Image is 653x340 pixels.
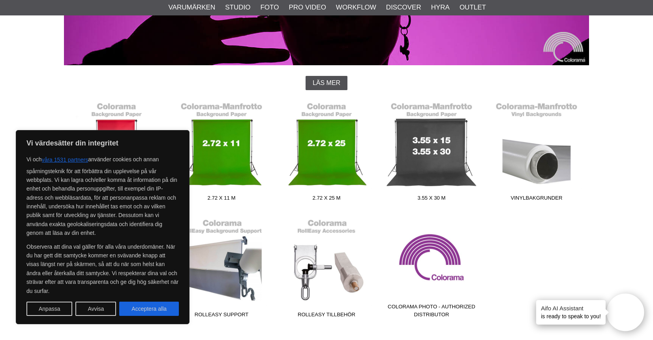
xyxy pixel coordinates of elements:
[541,304,601,312] h4: Aifo AI Assistant
[225,2,250,13] a: Studio
[336,2,376,13] a: Workflow
[274,311,379,321] span: RollEasy Tillbehör
[431,2,450,13] a: Hyra
[26,242,179,295] p: Observera att dina val gäller för alla våra underdomäner. När du har gett ditt samtycke kommer en...
[169,98,274,205] a: 2.72 x 11 m
[460,2,486,13] a: Outlet
[169,215,274,321] a: RollEasy Support
[75,302,116,316] button: Avvisa
[119,302,179,316] button: Acceptera alla
[274,215,379,321] a: RollEasy Tillbehör
[379,303,484,321] span: Colorama Photo - Authorized Distributor
[536,300,606,325] div: is ready to speak to you!
[42,153,88,167] button: våra 1531 partners
[169,2,216,13] a: Varumärken
[274,98,379,205] a: 2.72 x 25 m
[26,138,179,148] p: Vi värdesätter din integritet
[386,2,421,13] a: Discover
[289,2,326,13] a: Pro Video
[169,194,274,205] span: 2.72 x 11 m
[379,98,484,205] a: 3.55 x 30 m
[26,153,179,238] p: Vi och använder cookies och annan spårningsteknik för att förbättra din upplevelse på vår webbpla...
[169,311,274,321] span: RollEasy Support
[274,194,379,205] span: 2.72 x 25 m
[484,98,589,205] a: Vinylbakgrunder
[484,194,589,205] span: Vinylbakgrunder
[64,98,169,205] a: 1.35 x 11 m
[379,215,484,321] a: Colorama Photo - Authorized Distributor
[379,194,484,205] span: 3.55 x 30 m
[260,2,279,13] a: Foto
[313,79,340,87] span: Läs mer
[16,130,190,324] div: Vi värdesätter din integritet
[26,302,72,316] button: Anpassa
